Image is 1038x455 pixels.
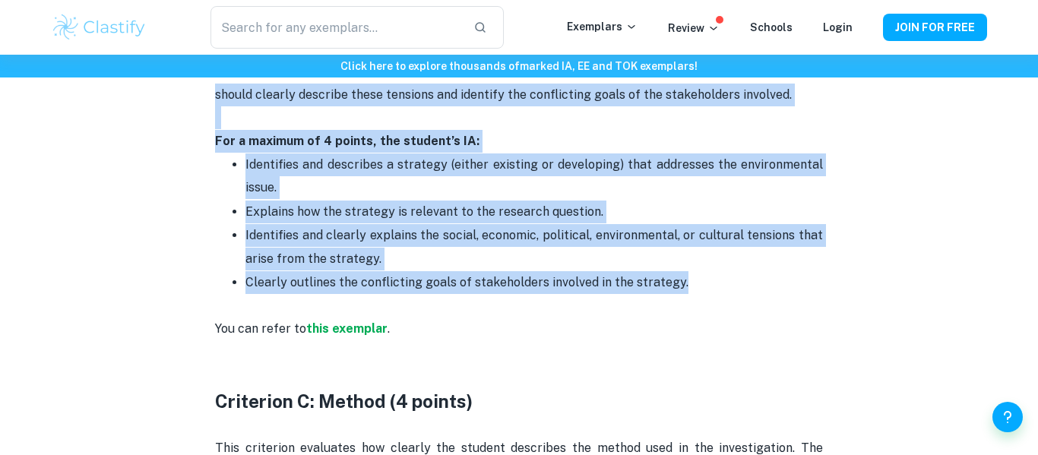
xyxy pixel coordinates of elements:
p: Exemplars [567,18,638,35]
p: Identifies and clearly explains the social, economic, political, environmental, or cultural tensi... [245,224,823,270]
h6: Click here to explore thousands of marked IA, EE and TOK exemplars ! [3,58,1035,74]
input: Search for any exemplars... [210,6,461,49]
p: Clearly outlines the conflicting goals of stakeholders involved in the strategy. [245,271,823,318]
a: Login [823,21,853,33]
strong: For a maximum of 4 points, the student’s IA: [215,134,479,148]
strong: Criterion C: Method (4 points) [215,390,473,412]
span: You can refer to [215,321,306,336]
p: . [215,318,823,364]
p: Explains how the strategy is relevant to the research question. [245,201,823,223]
a: this exemplar [306,321,388,336]
a: Schools [750,21,793,33]
button: Help and Feedback [992,402,1023,432]
img: Clastify logo [51,12,147,43]
button: JOIN FOR FREE [883,14,987,41]
p: Review [668,20,720,36]
p: Identifies and describes a strategy (either existing or developing) that addresses the environmen... [245,153,823,200]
